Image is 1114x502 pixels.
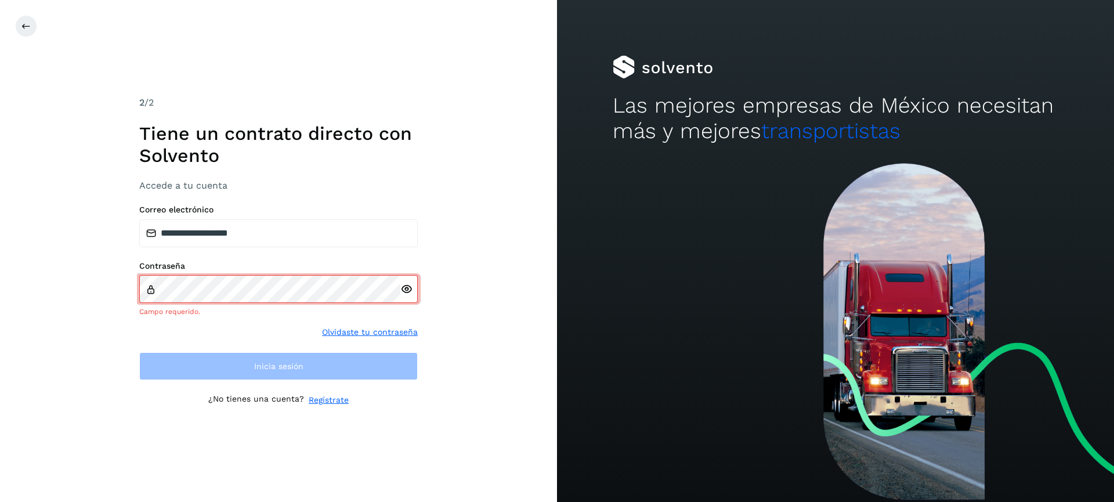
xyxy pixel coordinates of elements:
a: Regístrate [309,394,349,406]
div: /2 [139,96,418,110]
div: Campo requerido. [139,306,418,317]
h2: Las mejores empresas de México necesitan más y mejores [613,93,1058,145]
span: 2 [139,97,144,108]
button: Inicia sesión [139,352,418,380]
h3: Accede a tu cuenta [139,180,418,191]
a: Olvidaste tu contraseña [322,326,418,338]
span: transportistas [761,118,900,143]
label: Contraseña [139,261,418,271]
label: Correo electrónico [139,205,418,215]
span: Inicia sesión [254,362,303,370]
p: ¿No tienes una cuenta? [208,394,304,406]
h1: Tiene un contrato directo con Solvento [139,122,418,167]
